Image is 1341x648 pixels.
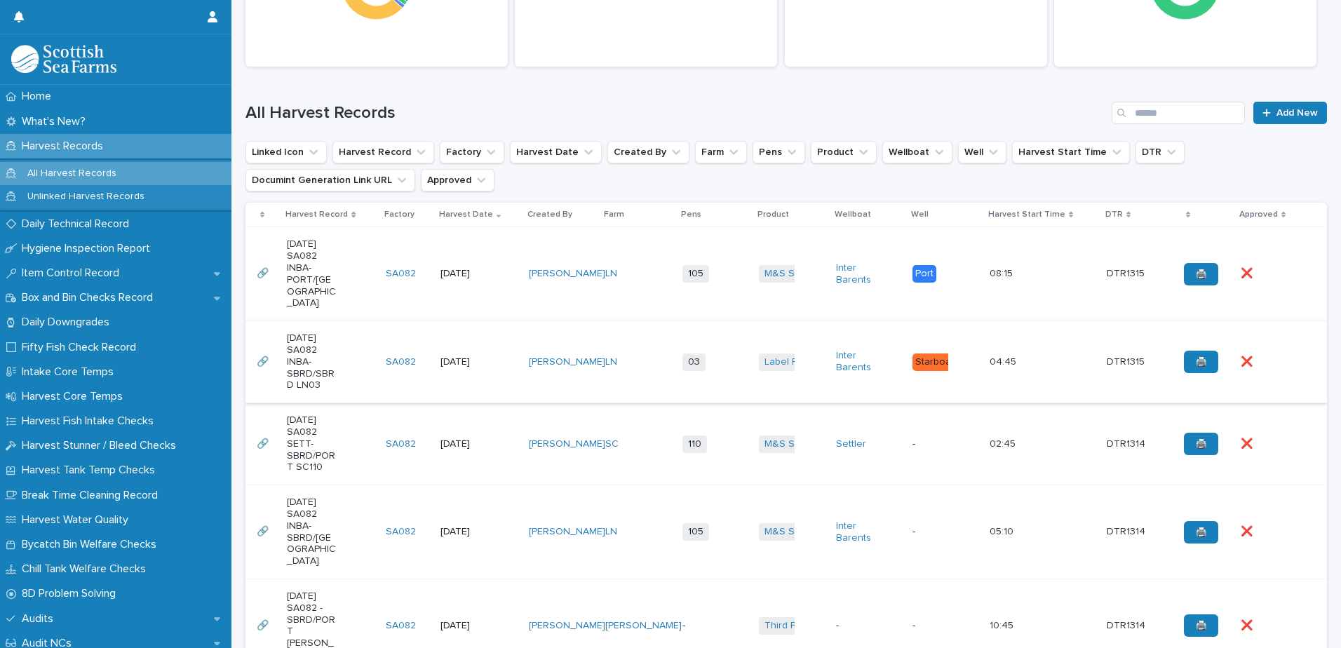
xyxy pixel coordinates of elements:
[1195,357,1207,367] span: 🖨️
[16,168,128,180] p: All Harvest Records
[16,489,169,502] p: Break Time Cleaning Record
[682,523,709,541] span: 105
[1012,141,1130,163] button: Harvest Start Time
[605,526,617,538] a: LN
[1107,353,1147,368] p: DTR1315
[11,45,116,73] img: mMrefqRFQpe26GRNOUkG
[440,526,490,538] p: [DATE]
[836,262,886,286] a: Inter Barents
[16,439,187,452] p: Harvest Stunner / Bleed Checks
[1241,436,1255,450] p: ❌
[16,562,157,576] p: Chill Tank Welfare Checks
[1195,439,1207,449] span: 🖨️
[245,169,415,191] button: Documint Generation Link URL
[257,353,271,368] p: 🔗
[16,242,161,255] p: Hygiene Inspection Report
[257,265,271,280] p: 🔗
[1241,523,1255,538] p: ❌
[988,207,1065,222] p: Harvest Start Time
[912,265,936,283] div: Port
[285,207,348,222] p: Harvest Record
[764,526,817,538] a: M&S Select
[16,538,168,551] p: Bycatch Bin Welfare Checks
[882,141,952,163] button: Wellboat
[16,217,140,231] p: Daily Technical Record
[440,141,504,163] button: Factory
[16,587,127,600] p: 8D Problem Solving
[16,464,166,477] p: Harvest Tank Temp Checks
[990,617,1016,632] p: 10:45
[16,115,97,128] p: What's New?
[1184,433,1218,455] a: 🖨️
[1105,207,1123,222] p: DTR
[764,356,822,368] a: Label Rouge
[605,268,617,280] a: LN
[440,356,490,368] p: [DATE]
[529,620,605,632] a: [PERSON_NAME]
[529,526,605,538] a: [PERSON_NAME]
[440,268,490,280] p: [DATE]
[1195,621,1207,630] span: 🖨️
[1107,436,1148,450] p: DTR1314
[1107,523,1148,538] p: DTR1314
[764,620,849,632] a: Third Party Salmon
[332,141,434,163] button: Harvest Record
[1184,263,1218,285] a: 🖨️
[440,620,490,632] p: [DATE]
[1184,351,1218,373] a: 🖨️
[384,207,415,222] p: Factory
[1239,207,1278,222] p: Approved
[990,436,1018,450] p: 02:45
[1107,265,1147,280] p: DTR1315
[245,141,327,163] button: Linked Icon
[16,612,65,626] p: Audits
[912,620,962,632] p: -
[287,497,337,567] p: [DATE] SA082 INBA-SBRD/[GEOGRAPHIC_DATA]
[958,141,1006,163] button: Well
[1241,265,1255,280] p: ❌
[911,207,929,222] p: Well
[529,268,605,280] a: [PERSON_NAME]
[990,523,1016,538] p: 05:10
[1107,617,1148,632] p: DTR1314
[604,207,624,222] p: Farm
[836,350,886,374] a: Inter Barents
[1241,617,1255,632] p: ❌
[836,620,886,632] p: -
[386,356,416,368] a: SA082
[682,265,709,283] span: 105
[16,316,121,329] p: Daily Downgrades
[386,268,416,280] a: SA082
[990,265,1016,280] p: 08:15
[527,207,572,222] p: Created By
[287,238,337,309] p: [DATE] SA082 INBA-PORT/[GEOGRAPHIC_DATA]
[912,438,962,450] p: -
[607,141,689,163] button: Created By
[605,356,617,368] a: LN
[753,141,805,163] button: Pens
[836,438,866,450] a: Settler
[605,620,682,632] a: [PERSON_NAME]
[912,353,963,371] div: Starboard
[439,207,493,222] p: Harvest Date
[16,341,147,354] p: Fifty Fish Check Record
[16,90,62,103] p: Home
[757,207,789,222] p: Product
[440,438,490,450] p: [DATE]
[1184,521,1218,544] a: 🖨️
[1253,102,1327,124] a: Add New
[1241,353,1255,368] p: ❌
[682,353,706,371] span: 03
[386,620,416,632] a: SA082
[16,365,125,379] p: Intake Core Temps
[682,620,732,632] p: -
[681,207,701,222] p: Pens
[1184,614,1218,637] a: 🖨️
[835,207,871,222] p: Wellboat
[16,140,114,153] p: Harvest Records
[245,227,1327,321] tr: 🔗🔗 [DATE] SA082 INBA-PORT/[GEOGRAPHIC_DATA]SA082 [DATE][PERSON_NAME] LN 105M&S Select Inter Baren...
[1195,527,1207,537] span: 🖨️
[682,436,707,453] span: 110
[245,321,1327,403] tr: 🔗🔗 [DATE] SA082 INBA-SBRD/SBRD LN03SA082 [DATE][PERSON_NAME] LN 03Label Rouge Inter Barents Starb...
[990,353,1019,368] p: 04:45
